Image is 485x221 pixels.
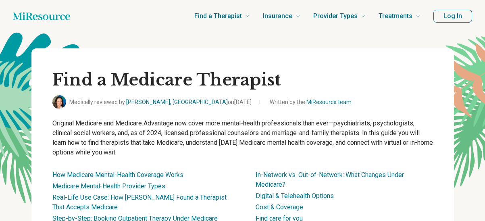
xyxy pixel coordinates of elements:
span: Medically reviewed by [69,98,252,106]
span: Treatments [379,10,412,22]
a: How Medicare Mental-Health Coverage Works [52,171,183,179]
span: Written by the [270,98,352,106]
span: Insurance [263,10,292,22]
a: Cost & Coverage [256,203,303,211]
a: Digital & Telehealth Options [256,192,334,200]
a: [PERSON_NAME], [GEOGRAPHIC_DATA] [126,99,228,105]
button: Log In [433,10,472,23]
h1: Find a Medicare Therapist [52,69,433,90]
a: MiResource team [306,99,352,105]
a: Home page [13,8,70,24]
span: Find a Therapist [194,10,242,22]
span: on [DATE] [228,99,252,105]
span: Provider Types [313,10,358,22]
a: In-Network vs. Out-of-Network: What Changes Under Medicare? [256,171,404,188]
p: Original Medicare and Medicare Advantage now cover more mental-health professionals than ever—psy... [52,119,433,157]
a: Real-Life Use Case: How [PERSON_NAME] Found a Therapist That Accepts Medicare [52,194,227,211]
a: Medicare Mental-Health Provider Types [52,182,165,190]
